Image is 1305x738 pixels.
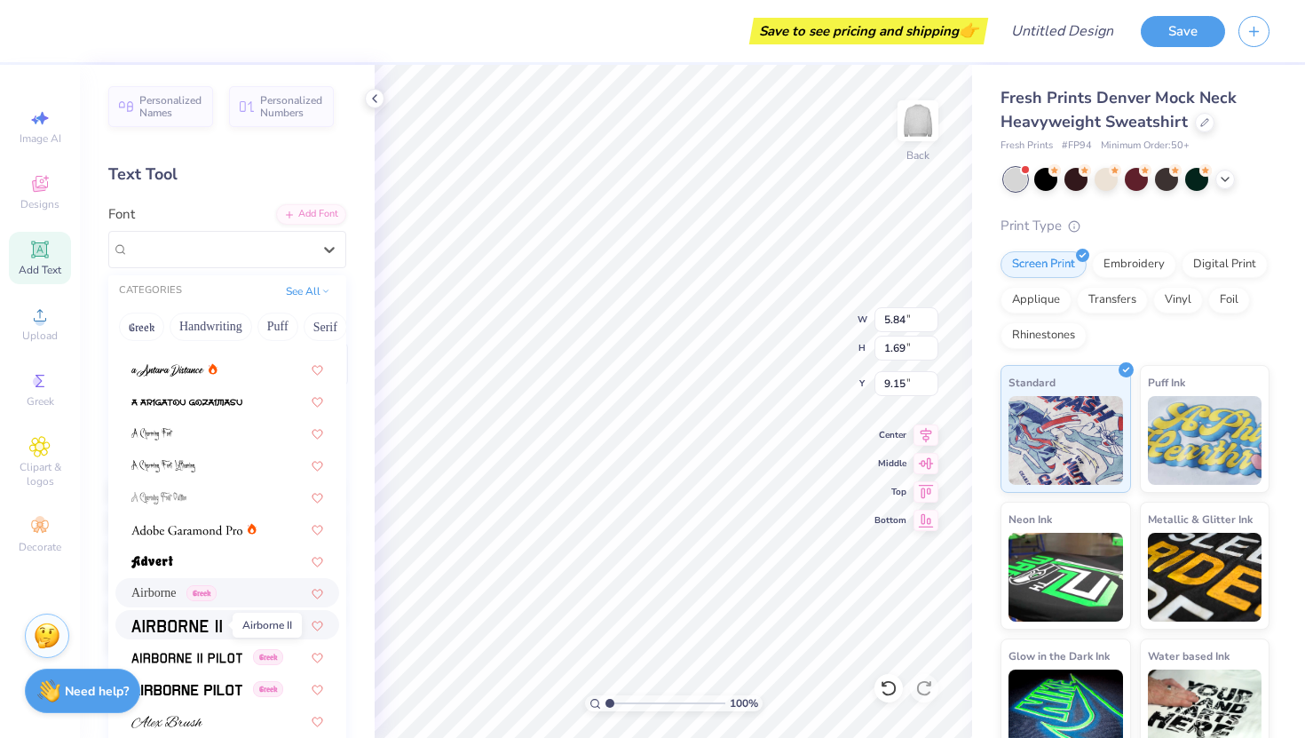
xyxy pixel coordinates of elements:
[131,556,173,568] img: Advert
[131,492,186,504] img: A Charming Font Outline
[131,684,242,696] img: Airborne Pilot
[119,313,164,341] button: Greek
[1148,647,1230,665] span: Water based Ink
[19,540,61,554] span: Decorate
[1141,16,1225,47] button: Save
[253,649,283,665] span: Greek
[754,18,984,44] div: Save to see pricing and shipping
[906,147,929,163] div: Back
[1000,216,1269,236] div: Print Type
[1000,322,1087,349] div: Rhinestones
[131,652,242,664] img: Airborne II Pilot
[9,460,71,488] span: Clipart & logos
[22,329,58,343] span: Upload
[1148,373,1185,392] span: Puff Ink
[874,429,906,441] span: Center
[1148,510,1253,528] span: Metallic & Glitter Ink
[20,197,59,211] span: Designs
[304,313,347,341] button: Serif
[131,524,242,536] img: Adobe Garamond Pro
[233,613,302,638] div: Airborne II
[20,131,61,146] span: Image AI
[131,460,195,472] img: A Charming Font Leftleaning
[260,94,323,119] span: Personalized Numbers
[1062,139,1092,154] span: # FP94
[1000,139,1053,154] span: Fresh Prints
[874,486,906,498] span: Top
[874,457,906,470] span: Middle
[1092,251,1176,278] div: Embroidery
[1101,139,1190,154] span: Minimum Order: 50 +
[186,585,217,601] span: Greek
[1182,251,1268,278] div: Digital Print
[131,364,204,377] img: a Antara Distance
[900,103,936,139] img: Back
[1008,647,1110,665] span: Glow in the Dark Ink
[131,583,177,602] span: Airborne
[19,263,61,277] span: Add Text
[1153,287,1203,313] div: Vinyl
[1008,533,1123,622] img: Neon Ink
[131,620,222,632] img: Airborne II
[1000,87,1237,132] span: Fresh Prints Denver Mock Neck Heavyweight Sweatshirt
[119,283,182,298] div: CATEGORIES
[1148,396,1262,485] img: Puff Ink
[1000,251,1087,278] div: Screen Print
[730,695,758,711] span: 100 %
[27,394,54,409] span: Greek
[108,204,135,225] label: Font
[997,13,1127,49] input: Untitled Design
[1000,287,1072,313] div: Applique
[139,94,202,119] span: Personalized Names
[131,396,242,409] img: a Arigatou Gozaimasu
[1008,396,1123,485] img: Standard
[108,163,346,186] div: Text Tool
[1077,287,1148,313] div: Transfers
[959,20,978,41] span: 👉
[131,716,202,728] img: Alex Brush
[1148,533,1262,622] img: Metallic & Glitter Ink
[1008,510,1052,528] span: Neon Ink
[874,514,906,527] span: Bottom
[257,313,298,341] button: Puff
[131,428,173,440] img: A Charming Font
[170,313,252,341] button: Handwriting
[281,282,336,300] button: See All
[1008,373,1056,392] span: Standard
[253,681,283,697] span: Greek
[1208,287,1250,313] div: Foil
[276,204,346,225] div: Add Font
[65,683,129,700] strong: Need help?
